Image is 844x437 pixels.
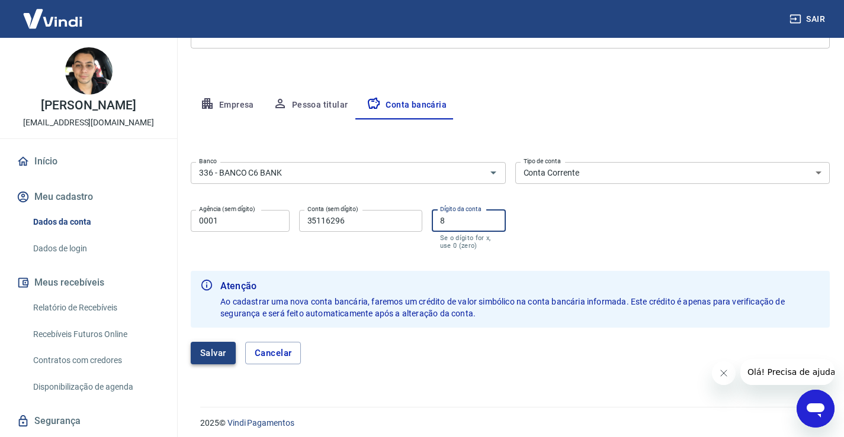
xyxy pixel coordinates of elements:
label: Dígito da conta [440,205,482,213]
a: Disponibilização de agenda [28,375,163,399]
a: Início [14,148,163,174]
button: Meus recebíveis [14,270,163,296]
button: Sair [787,8,830,30]
p: [PERSON_NAME] [41,99,136,112]
iframe: Botão para abrir a janela de mensagens [797,390,835,428]
span: Ao cadastrar uma nova conta bancária, faremos um crédito de valor simbólico na conta bancária inf... [220,297,787,318]
b: Atenção [220,279,820,293]
p: 2025 © [200,417,816,429]
img: Vindi [14,1,91,37]
a: Contratos com credores [28,348,163,373]
label: Agência (sem dígito) [199,205,255,213]
a: Dados de login [28,237,163,261]
button: Cancelar [245,342,301,364]
button: Pessoa titular [264,91,358,119]
a: Recebíveis Futuros Online [28,322,163,347]
a: Vindi Pagamentos [227,418,294,428]
label: Tipo de conta [524,157,561,166]
label: Conta (sem dígito) [307,205,358,213]
button: Empresa [191,91,264,119]
p: [EMAIL_ADDRESS][DOMAIN_NAME] [23,116,154,129]
label: Banco [199,157,217,166]
a: Segurança [14,408,163,434]
button: Meu cadastro [14,184,163,210]
img: a48c57e9-018e-4fe8-9234-9be11b44522f.jpeg [65,47,113,95]
iframe: Mensagem da empresa [740,359,835,385]
button: Salvar [191,342,236,364]
button: Abrir [485,164,502,181]
button: Conta bancária [357,91,456,119]
iframe: Fechar mensagem [712,361,736,385]
a: Relatório de Recebíveis [28,296,163,320]
p: Se o dígito for x, use 0 (zero) [440,234,498,250]
a: Dados da conta [28,210,163,234]
span: Olá! Precisa de ajuda? [7,8,100,18]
